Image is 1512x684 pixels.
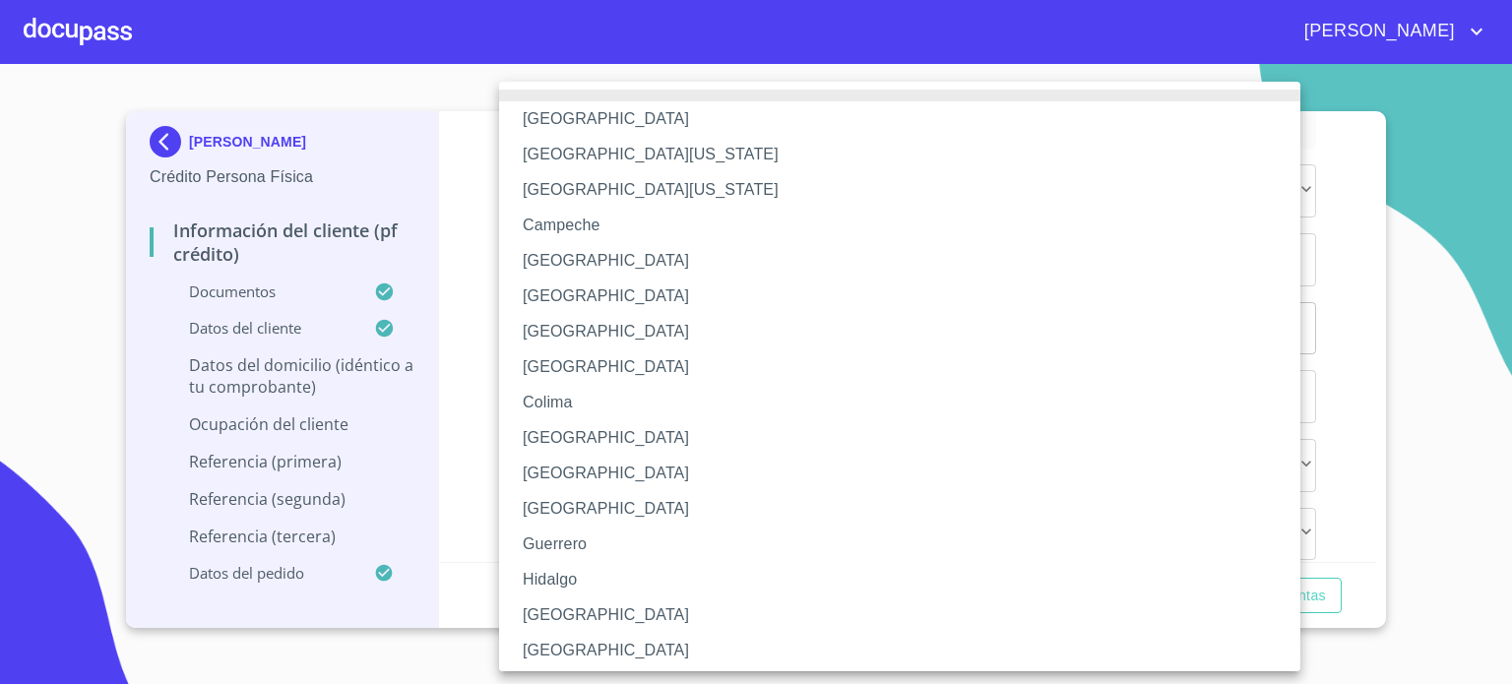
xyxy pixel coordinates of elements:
[499,172,1315,208] li: [GEOGRAPHIC_DATA][US_STATE]
[499,420,1315,456] li: [GEOGRAPHIC_DATA]
[499,527,1315,562] li: Guerrero
[499,385,1315,420] li: Colima
[499,562,1315,597] li: Hidalgo
[499,456,1315,491] li: [GEOGRAPHIC_DATA]
[499,597,1315,633] li: [GEOGRAPHIC_DATA]
[499,349,1315,385] li: [GEOGRAPHIC_DATA]
[499,633,1315,668] li: [GEOGRAPHIC_DATA]
[499,243,1315,279] li: [GEOGRAPHIC_DATA]
[499,279,1315,314] li: [GEOGRAPHIC_DATA]
[499,491,1315,527] li: [GEOGRAPHIC_DATA]
[499,101,1315,137] li: [GEOGRAPHIC_DATA]
[499,208,1315,243] li: Campeche
[499,137,1315,172] li: [GEOGRAPHIC_DATA][US_STATE]
[499,314,1315,349] li: [GEOGRAPHIC_DATA]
